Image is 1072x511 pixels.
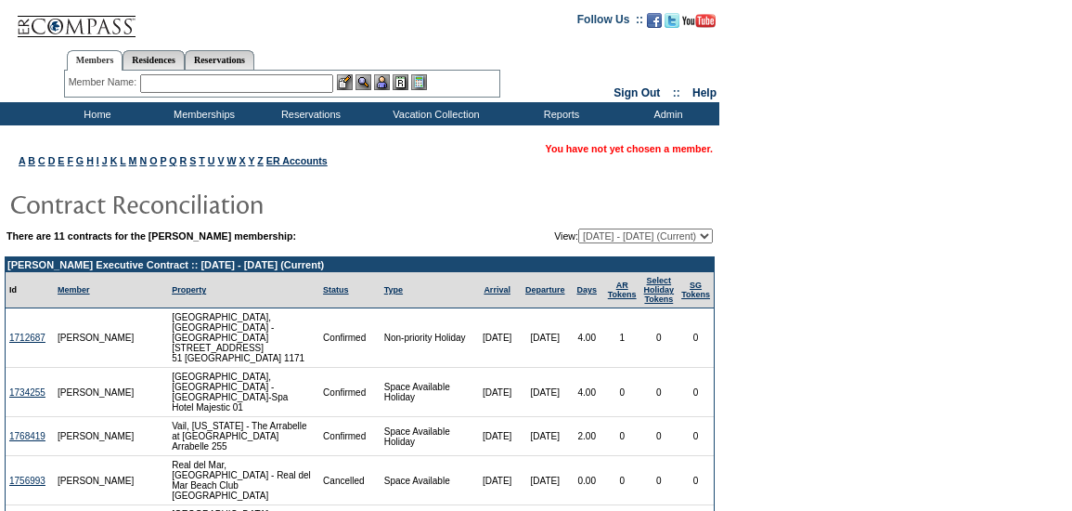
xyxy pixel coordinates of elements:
a: R [180,155,187,166]
img: b_edit.gif [337,74,353,90]
td: [PERSON_NAME] [54,456,138,505]
a: Sign Out [613,86,660,99]
td: Confirmed [319,368,381,417]
a: L [120,155,125,166]
td: 0 [640,456,678,505]
a: P [160,155,166,166]
a: H [86,155,94,166]
div: Member Name: [69,74,140,90]
td: [DATE] [521,368,570,417]
td: 0 [678,417,714,456]
td: Id [6,272,54,308]
td: Vacation Collection [362,102,506,125]
a: ARTokens [608,281,637,299]
td: Memberships [149,102,255,125]
a: 1734255 [9,387,45,398]
a: Become our fan on Facebook [647,19,662,30]
a: Q [169,155,176,166]
a: E [58,155,64,166]
td: Space Available Holiday [381,417,474,456]
a: Arrival [484,285,510,295]
span: :: [673,86,680,99]
td: [PERSON_NAME] [54,308,138,368]
td: [PERSON_NAME] [54,417,138,456]
td: Cancelled [319,456,381,505]
td: [GEOGRAPHIC_DATA], [GEOGRAPHIC_DATA] - [GEOGRAPHIC_DATA]-Spa Hotel Majestic 01 [168,368,319,417]
img: Reservations [393,74,408,90]
td: 0 [604,456,640,505]
td: [DATE] [473,456,521,505]
img: Subscribe to our YouTube Channel [682,14,716,28]
td: 0.00 [570,456,604,505]
td: Home [42,102,149,125]
a: A [19,155,25,166]
img: b_calculator.gif [411,74,427,90]
td: 0 [604,368,640,417]
img: Become our fan on Facebook [647,13,662,28]
td: 4.00 [570,308,604,368]
img: Impersonate [374,74,390,90]
td: Reservations [255,102,362,125]
a: Days [576,285,597,295]
img: View [355,74,371,90]
td: Follow Us :: [577,11,643,33]
a: Residences [123,50,185,70]
td: 0 [604,417,640,456]
a: 1712687 [9,333,45,343]
a: Departure [525,285,565,295]
td: [DATE] [473,308,521,368]
td: 0 [678,368,714,417]
td: View: [463,229,713,243]
td: [GEOGRAPHIC_DATA], [GEOGRAPHIC_DATA] - [GEOGRAPHIC_DATA][STREET_ADDRESS] 51 [GEOGRAPHIC_DATA] 1171 [168,308,319,368]
a: Y [248,155,254,166]
td: Admin [613,102,719,125]
td: 1 [604,308,640,368]
a: ER Accounts [266,155,328,166]
td: [DATE] [473,368,521,417]
a: 1756993 [9,476,45,486]
a: T [199,155,205,166]
td: [PERSON_NAME] Executive Contract :: [DATE] - [DATE] (Current) [6,257,714,272]
a: V [217,155,224,166]
a: U [208,155,215,166]
a: M [129,155,137,166]
td: Real del Mar, [GEOGRAPHIC_DATA] - Real del Mar Beach Club [GEOGRAPHIC_DATA] [168,456,319,505]
a: O [149,155,157,166]
td: [DATE] [473,417,521,456]
a: W [227,155,237,166]
a: I [97,155,99,166]
a: SGTokens [681,281,710,299]
td: Confirmed [319,308,381,368]
a: N [139,155,147,166]
a: Help [692,86,717,99]
td: 0 [678,456,714,505]
td: 4.00 [570,368,604,417]
img: Follow us on Twitter [665,13,679,28]
td: Vail, [US_STATE] - The Arrabelle at [GEOGRAPHIC_DATA] Arrabelle 255 [168,417,319,456]
td: 2.00 [570,417,604,456]
a: 1768419 [9,431,45,441]
a: Select HolidayTokens [644,276,675,304]
a: Property [172,285,206,295]
a: F [67,155,73,166]
span: You have not yet chosen a member. [546,143,713,154]
a: G [76,155,84,166]
a: Members [67,50,123,71]
a: Status [323,285,349,295]
b: There are 11 contracts for the [PERSON_NAME] membership: [6,230,296,242]
td: 0 [640,368,678,417]
a: K [110,155,118,166]
a: B [28,155,35,166]
td: 0 [678,308,714,368]
td: 0 [640,308,678,368]
a: Follow us on Twitter [665,19,679,30]
td: Space Available [381,456,474,505]
td: Non-priority Holiday [381,308,474,368]
a: Type [384,285,403,295]
a: Subscribe to our YouTube Channel [682,19,716,30]
a: Z [257,155,264,166]
td: Space Available Holiday [381,368,474,417]
a: Reservations [185,50,254,70]
a: C [38,155,45,166]
td: [PERSON_NAME] [54,368,138,417]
